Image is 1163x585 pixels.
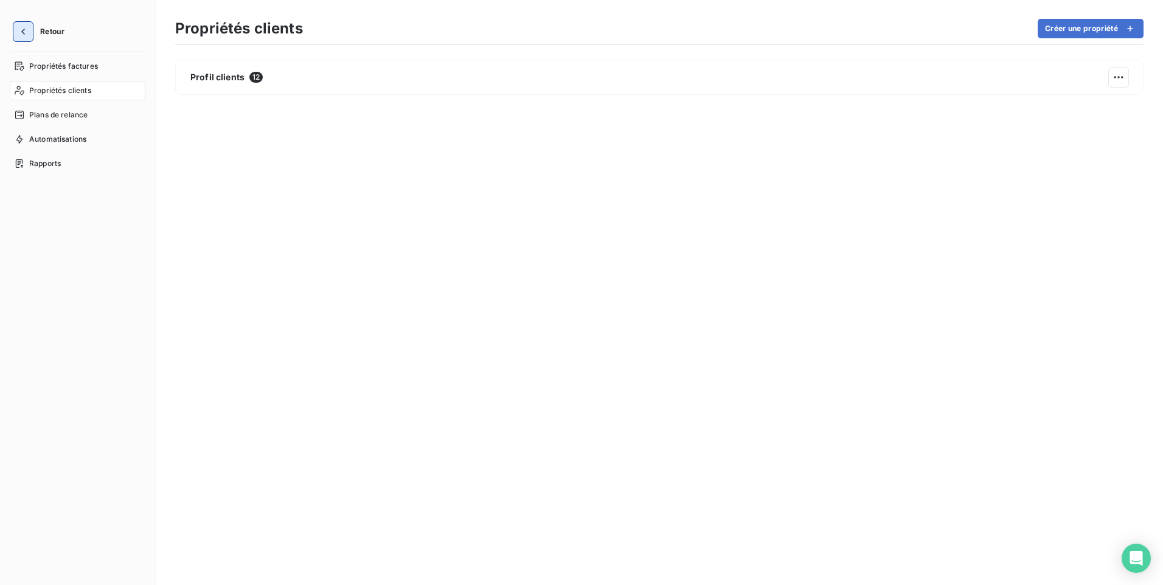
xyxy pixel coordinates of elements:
h3: Propriétés clients [175,18,303,40]
span: 12 [249,72,263,83]
a: Automatisations [10,130,145,149]
div: Open Intercom Messenger [1122,544,1151,573]
span: Plans de relance [29,109,88,120]
span: Propriétés factures [29,61,98,72]
span: Profil clients [190,71,245,83]
a: Plans de relance [10,105,145,125]
span: Retour [40,28,64,35]
a: Propriétés factures [10,57,145,76]
span: Rapports [29,158,61,169]
button: Créer une propriété [1038,19,1144,38]
a: Propriétés clients [10,81,145,100]
span: Propriétés clients [29,85,91,96]
button: Retour [10,22,74,41]
a: Rapports [10,154,145,173]
span: Automatisations [29,134,86,145]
